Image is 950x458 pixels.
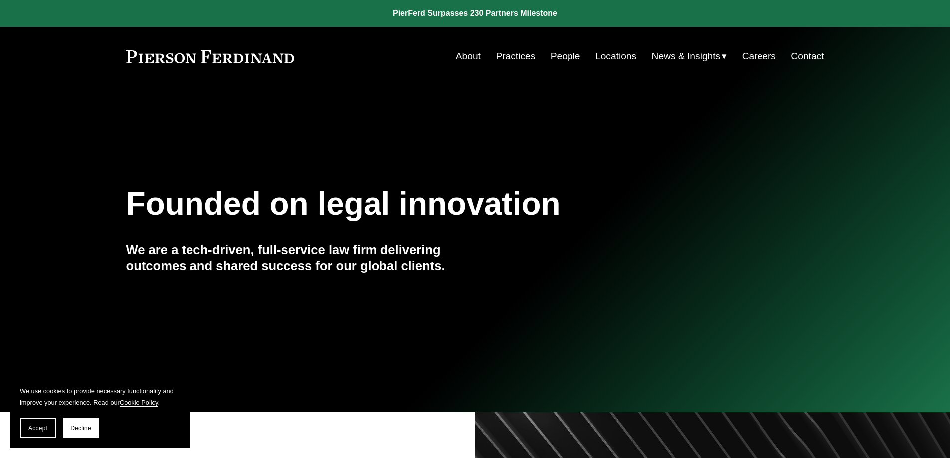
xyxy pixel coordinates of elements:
[652,47,727,66] a: folder dropdown
[496,47,535,66] a: Practices
[28,425,47,432] span: Accept
[595,47,636,66] a: Locations
[791,47,824,66] a: Contact
[456,47,481,66] a: About
[10,375,190,448] section: Cookie banner
[70,425,91,432] span: Decline
[551,47,580,66] a: People
[20,418,56,438] button: Accept
[126,186,708,222] h1: Founded on legal innovation
[20,385,180,408] p: We use cookies to provide necessary functionality and improve your experience. Read our .
[126,242,475,274] h4: We are a tech-driven, full-service law firm delivering outcomes and shared success for our global...
[63,418,99,438] button: Decline
[742,47,776,66] a: Careers
[120,399,158,406] a: Cookie Policy
[652,48,721,65] span: News & Insights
